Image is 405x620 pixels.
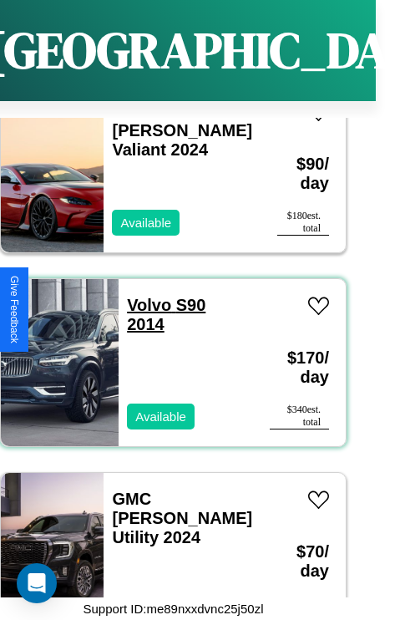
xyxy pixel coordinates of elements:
a: GMC [PERSON_NAME] Utility 2024 [112,490,252,546]
a: Aston [PERSON_NAME] Valiant 2024 [112,102,252,159]
a: Volvo S90 2014 [127,296,205,333]
div: Give Feedback [8,276,20,343]
p: Available [120,211,171,234]
p: Available [135,405,186,428]
div: Open Intercom Messenger [17,563,57,603]
div: $ 340 est. total [270,404,329,429]
h3: $ 170 / day [270,332,329,404]
h3: $ 70 / day [277,526,329,597]
p: Support ID: me89nxxdvnc25j50zl [84,597,264,620]
div: $ 180 est. total [277,210,329,236]
h3: $ 90 / day [277,138,329,210]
